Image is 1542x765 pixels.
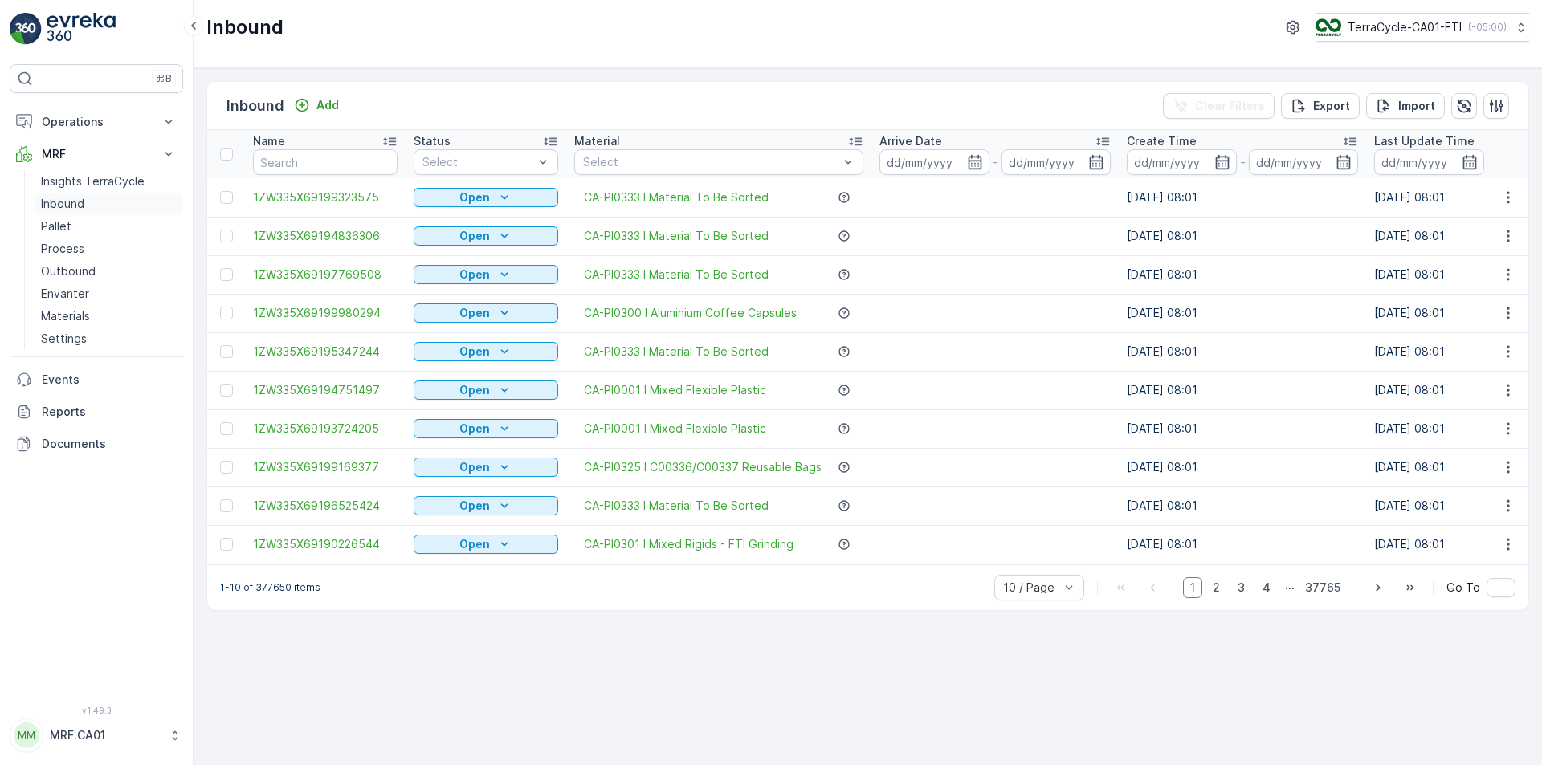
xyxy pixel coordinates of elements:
[253,228,398,244] a: 1ZW335X69194836306
[10,428,183,460] a: Documents
[1205,577,1227,598] span: 2
[253,189,398,205] a: 1ZW335X69199323575
[584,459,822,475] span: CA-PI0325 I C00336/C00337 Reusable Bags
[1313,98,1350,114] p: Export
[1316,18,1341,36] img: TC_BVHiTW6.png
[253,133,285,149] p: Name
[253,498,398,514] span: 1ZW335X69196525424
[459,344,490,360] p: Open
[414,419,558,438] button: Open
[414,496,558,515] button: Open
[220,422,233,435] div: Toggle Row Selected
[220,499,233,512] div: Toggle Row Selected
[1468,21,1507,34] p: ( -05:00 )
[1119,294,1366,332] td: [DATE] 08:01
[220,230,233,242] div: Toggle Row Selected
[584,228,769,244] span: CA-PI0333 I Material To Be Sorted
[220,307,233,319] div: Toggle Row Selected
[50,727,161,743] p: MRF.CA01
[584,536,793,552] span: CA-PI0301 I Mixed Rigids - FTI Grinding
[1127,133,1197,149] p: Create Time
[1281,93,1360,119] button: Export
[1316,13,1529,42] button: TerraCycle-CA01-FTI(-05:00)
[41,196,84,212] p: Inbound
[35,305,183,328] a: Materials
[584,382,766,398] span: CA-PI0001 I Mixed Flexible Plastic
[459,536,490,552] p: Open
[10,718,183,752] button: MMMRF.CA01
[253,344,398,360] a: 1ZW335X69195347244
[1398,98,1435,114] p: Import
[1374,149,1484,175] input: dd/mm/yyyy
[220,384,233,397] div: Toggle Row Selected
[253,536,398,552] a: 1ZW335X69190226544
[459,305,490,321] p: Open
[459,382,490,398] p: Open
[206,14,284,40] p: Inbound
[220,268,233,281] div: Toggle Row Selected
[414,535,558,554] button: Open
[288,96,345,115] button: Add
[10,396,183,428] a: Reports
[1119,255,1366,294] td: [DATE] 08:01
[35,260,183,283] a: Outbound
[253,305,398,321] a: 1ZW335X69199980294
[42,146,151,162] p: MRF
[459,228,490,244] p: Open
[35,215,183,238] a: Pallet
[422,154,533,170] p: Select
[220,191,233,204] div: Toggle Row Selected
[1119,217,1366,255] td: [DATE] 08:01
[993,153,998,172] p: -
[35,328,183,350] a: Settings
[41,263,96,279] p: Outbound
[10,13,42,45] img: logo
[47,13,116,45] img: logo_light-DOdMpM7g.png
[1119,332,1366,371] td: [DATE] 08:01
[1366,93,1445,119] button: Import
[10,706,183,715] span: v 1.49.3
[459,459,490,475] p: Open
[1127,149,1237,175] input: dd/mm/yyyy
[1001,149,1112,175] input: dd/mm/yyyy
[42,372,177,388] p: Events
[1230,577,1252,598] span: 3
[253,149,398,175] input: Search
[253,267,398,283] a: 1ZW335X69197769508
[879,133,942,149] p: Arrive Date
[584,344,769,360] a: CA-PI0333 I Material To Be Sorted
[253,459,398,475] a: 1ZW335X69199169377
[414,226,558,246] button: Open
[584,498,769,514] a: CA-PI0333 I Material To Be Sorted
[1249,149,1359,175] input: dd/mm/yyyy
[35,193,183,215] a: Inbound
[584,305,797,321] a: CA-PI0300 I Aluminium Coffee Capsules
[10,106,183,138] button: Operations
[1446,580,1480,596] span: Go To
[41,286,89,302] p: Envanter
[253,382,398,398] a: 1ZW335X69194751497
[584,189,769,205] a: CA-PI0333 I Material To Be Sorted
[42,436,177,452] p: Documents
[41,218,71,234] p: Pallet
[220,461,233,474] div: Toggle Row Selected
[10,138,183,170] button: MRF
[414,380,558,400] button: Open
[41,308,90,324] p: Materials
[459,189,490,205] p: Open
[459,421,490,437] p: Open
[1255,577,1278,598] span: 4
[35,283,183,305] a: Envanter
[583,154,838,170] p: Select
[584,267,769,283] a: CA-PI0333 I Material To Be Sorted
[253,421,398,437] a: 1ZW335X69193724205
[316,97,339,113] p: Add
